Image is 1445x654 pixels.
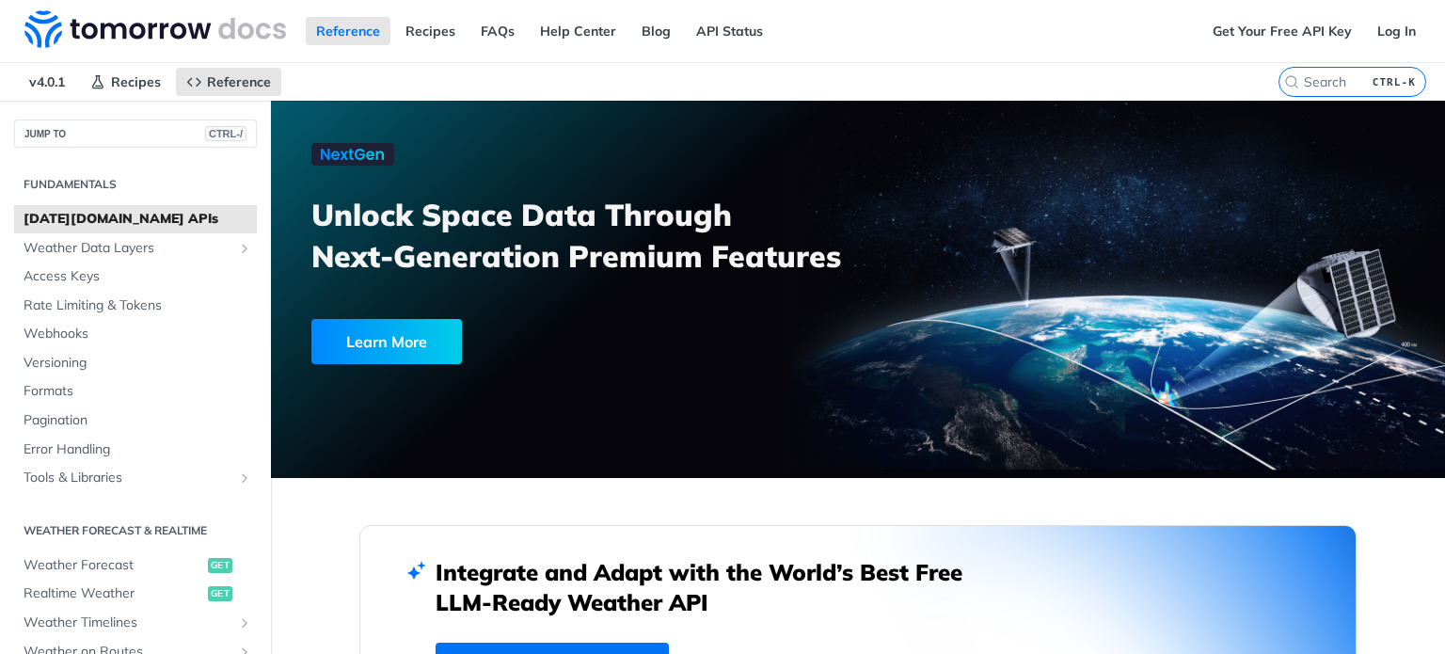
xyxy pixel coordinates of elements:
a: Weather TimelinesShow subpages for Weather Timelines [14,609,257,637]
img: Tomorrow.io Weather API Docs [24,10,286,48]
span: Pagination [24,411,252,430]
button: Show subpages for Weather Timelines [237,615,252,630]
a: Weather Data LayersShow subpages for Weather Data Layers [14,234,257,263]
span: Webhooks [24,325,252,343]
span: [DATE][DOMAIN_NAME] APIs [24,210,252,229]
a: Versioning [14,349,257,377]
span: Reference [207,73,271,90]
span: v4.0.1 [19,68,75,96]
h3: Unlock Space Data Through Next-Generation Premium Features [311,194,879,277]
a: Weather Forecastget [14,551,257,580]
span: Weather Data Layers [24,239,232,258]
button: JUMP TOCTRL-/ [14,120,257,148]
a: Tools & LibrariesShow subpages for Tools & Libraries [14,464,257,492]
a: Learn More [311,319,765,364]
span: get [208,558,232,573]
span: Realtime Weather [24,584,203,603]
a: Log In [1367,17,1426,45]
a: Recipes [395,17,466,45]
a: Recipes [80,68,171,96]
a: Rate Limiting & Tokens [14,292,257,320]
a: Webhooks [14,320,257,348]
span: Weather Forecast [24,556,203,575]
a: Get Your Free API Key [1202,17,1362,45]
kbd: CTRL-K [1368,72,1421,91]
a: Pagination [14,407,257,435]
h2: Fundamentals [14,176,257,193]
button: Show subpages for Tools & Libraries [237,471,252,486]
span: Rate Limiting & Tokens [24,296,252,315]
a: Reference [176,68,281,96]
span: Formats [24,382,252,401]
a: Access Keys [14,263,257,291]
a: Reference [306,17,390,45]
span: Access Keys [24,267,252,286]
span: CTRL-/ [205,126,246,141]
a: Blog [631,17,681,45]
span: Recipes [111,73,161,90]
h2: Weather Forecast & realtime [14,522,257,539]
span: get [208,586,232,601]
a: Error Handling [14,436,257,464]
a: FAQs [470,17,525,45]
a: Formats [14,377,257,406]
span: Weather Timelines [24,614,232,632]
a: [DATE][DOMAIN_NAME] APIs [14,205,257,233]
h2: Integrate and Adapt with the World’s Best Free LLM-Ready Weather API [436,557,991,617]
div: Learn More [311,319,462,364]
span: Error Handling [24,440,252,459]
a: Realtime Weatherget [14,580,257,608]
a: Help Center [530,17,627,45]
svg: Search [1284,74,1299,89]
span: Versioning [24,354,252,373]
button: Show subpages for Weather Data Layers [237,241,252,256]
img: NextGen [311,143,394,166]
a: API Status [686,17,773,45]
span: Tools & Libraries [24,469,232,487]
